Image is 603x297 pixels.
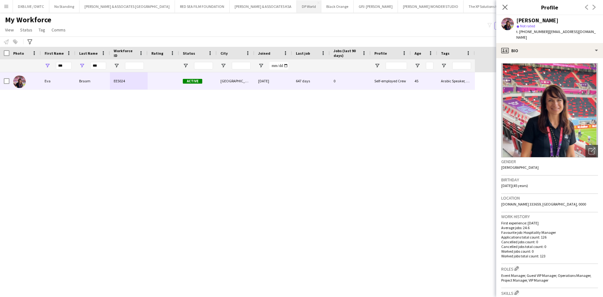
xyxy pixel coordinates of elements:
h3: Profile [496,3,603,11]
div: 45 [411,72,437,90]
span: t. [PHONE_NUMBER] [516,29,549,34]
button: Open Filter Menu [114,63,119,69]
div: EE5024 [110,72,148,90]
div: 0 [330,72,371,90]
span: Tag [39,27,45,33]
button: Open Filter Menu [374,63,380,69]
p: Cancelled jobs total count: 0 [501,244,598,249]
input: Last Name Filter Input [90,62,106,69]
button: RED SEA FILM FOUNDATION [175,0,230,13]
p: Applications total count: 126 [501,235,598,239]
span: Age [415,51,421,56]
span: My Workforce [5,15,51,25]
div: [GEOGRAPHIC_DATA] [217,72,254,90]
input: Profile Filter Input [386,62,407,69]
div: Arabic Speaker, Conferences, Ceremonies & Exhibitions, Director, Done by Queenie, Hospitality & G... [437,72,475,90]
button: Open Filter Menu [183,63,188,69]
div: Bio [496,43,603,58]
span: Last Name [79,51,98,56]
a: Comms [49,26,68,34]
img: Crew avatar or photo [501,63,598,157]
span: Status [20,27,32,33]
a: Status [18,26,35,34]
button: Open Filter Menu [45,63,50,69]
button: Open Filter Menu [258,63,264,69]
input: First Name Filter Input [56,62,72,69]
div: [DATE] [254,72,292,90]
p: Worked jobs total count: 123 [501,254,598,258]
span: Status [183,51,195,56]
h3: Birthday [501,177,598,183]
input: City Filter Input [232,62,251,69]
button: Open Filter Menu [415,63,420,69]
span: Comms [52,27,66,33]
h3: Location [501,195,598,201]
button: Open Filter Menu [220,63,226,69]
button: [PERSON_NAME] & ASSOCIATES KSA [230,0,297,13]
p: First experience: [DATE] [501,221,598,225]
h3: Gender [501,159,598,164]
span: [DATE] (45 years) [501,183,528,188]
span: [DOMAIN_NAME] 333659, [GEOGRAPHIC_DATA], 0000 [501,202,586,206]
h3: Work history [501,214,598,219]
app-action-btn: Advanced filters [26,38,34,46]
div: Open photos pop-in [585,145,598,157]
a: View [3,26,16,34]
span: Workforce ID [114,48,136,58]
button: The XP Solutions KSA [464,0,507,13]
span: Last job [296,51,310,56]
div: Self-employed Crew [371,72,411,90]
button: Black Orange [321,0,354,13]
span: Rating [151,51,163,56]
button: No Standing [49,0,79,13]
h3: Roles [501,265,598,272]
input: Workforce ID Filter Input [125,62,144,69]
span: Profile [374,51,387,56]
span: Photo [13,51,24,56]
p: Favourite job: Hospitality Manager [501,230,598,235]
span: City [220,51,228,56]
div: Braam [75,72,110,90]
input: Status Filter Input [194,62,213,69]
button: DXB LIVE / DWTC [13,0,49,13]
button: Everyone6,015 [494,22,526,30]
input: Tags Filter Input [452,62,471,69]
span: [DEMOGRAPHIC_DATA] [501,165,539,170]
button: Open Filter Menu [441,63,447,69]
input: Age Filter Input [426,62,433,69]
div: [PERSON_NAME] [516,18,558,23]
span: Joined [258,51,270,56]
button: Open Filter Menu [79,63,85,69]
button: GPJ: [PERSON_NAME] [354,0,398,13]
span: Jobs (last 90 days) [334,48,359,58]
button: DP World [297,0,321,13]
h3: Skills [501,289,598,296]
span: | [EMAIL_ADDRESS][DOMAIN_NAME] [516,29,596,40]
input: Joined Filter Input [269,62,288,69]
p: Worked jobs count: 0 [501,249,598,254]
a: Tag [36,26,48,34]
span: Event Manager, Guest VIP Manager, Operations Manager, Project Manager, VIP Manager [501,273,591,283]
button: [PERSON_NAME] WONDER STUDIO [398,0,464,13]
span: View [5,27,14,33]
p: Cancelled jobs count: 0 [501,239,598,244]
p: Average jobs: 24.6 [501,225,598,230]
div: Eva [41,72,75,90]
span: Active [183,79,202,84]
button: [PERSON_NAME] & ASSOCIATES [GEOGRAPHIC_DATA] [79,0,175,13]
span: First Name [45,51,64,56]
div: 647 days [292,72,330,90]
span: Tags [441,51,449,56]
span: Not rated [520,24,535,28]
img: Eva Braam [13,75,26,88]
